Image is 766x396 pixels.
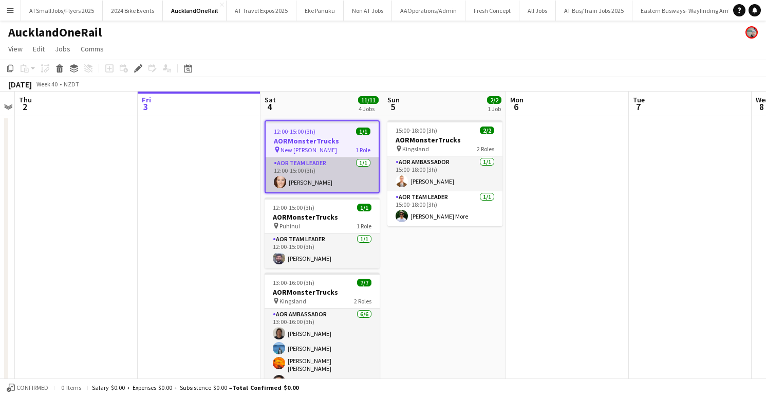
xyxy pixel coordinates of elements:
[92,384,298,391] div: Salary $0.00 + Expenses $0.00 + Subsistence $0.00 =
[266,136,379,146] h3: AORMonsterTrucks
[357,279,371,286] span: 7/7
[263,101,276,113] span: 4
[279,222,300,230] span: Puhinui
[64,80,79,88] div: NZDT
[402,145,429,153] span: Kingsland
[510,95,524,104] span: Mon
[386,101,400,113] span: 5
[103,1,163,21] button: 2024 Bike Events
[354,297,371,305] span: 2 Roles
[509,101,524,113] span: 6
[265,120,380,193] app-job-card: 12:00-15:00 (3h)1/1AORMonsterTrucks New [PERSON_NAME]1 RoleAOR Team Leader1/112:00-15:00 (3h)[PER...
[356,128,370,135] span: 1/1
[344,1,392,21] button: Non AT Jobs
[477,145,494,153] span: 2 Roles
[8,44,23,53] span: View
[387,95,400,104] span: Sun
[488,105,501,113] div: 1 Job
[633,95,645,104] span: Tue
[357,222,371,230] span: 1 Role
[51,42,74,56] a: Jobs
[387,156,502,191] app-card-role: AOR Ambassador1/115:00-18:00 (3h)[PERSON_NAME]
[265,212,380,222] h3: AORMonsterTrucks
[396,127,437,134] span: 15:00-18:00 (3h)
[487,96,501,104] span: 2/2
[273,204,314,211] span: 12:00-15:00 (3h)
[387,120,502,226] app-job-card: 15:00-18:00 (3h)2/2AORMonsterTrucks Kingsland2 RolesAOR Ambassador1/115:00-18:00 (3h)[PERSON_NAME...
[21,1,103,21] button: ATSmallJobs/Flyers 2025
[17,101,32,113] span: 2
[4,42,27,56] a: View
[163,1,227,21] button: AucklandOneRail
[29,42,49,56] a: Edit
[33,44,45,53] span: Edit
[631,101,645,113] span: 7
[358,96,379,104] span: 11/11
[296,1,344,21] button: Eke Panuku
[81,44,104,53] span: Comms
[34,80,60,88] span: Week 40
[274,128,315,135] span: 12:00-15:00 (3h)
[359,105,378,113] div: 4 Jobs
[387,191,502,226] app-card-role: AOR Team Leader1/115:00-18:00 (3h)[PERSON_NAME] More
[273,279,314,286] span: 13:00-16:00 (3h)
[5,382,50,393] button: Confirmed
[265,233,380,268] app-card-role: AOR Team Leader1/112:00-15:00 (3h)[PERSON_NAME]
[556,1,632,21] button: AT Bus/Train Jobs 2025
[281,146,337,154] span: New [PERSON_NAME]
[265,287,380,297] h3: AORMonsterTrucks
[392,1,465,21] button: AAOperations/Admin
[77,42,108,56] a: Comms
[519,1,556,21] button: All Jobs
[16,384,48,391] span: Confirmed
[8,79,32,89] div: [DATE]
[19,95,32,104] span: Thu
[232,384,298,391] span: Total Confirmed $0.00
[265,197,380,268] app-job-card: 12:00-15:00 (3h)1/1AORMonsterTrucks Puhinui1 RoleAOR Team Leader1/112:00-15:00 (3h)[PERSON_NAME]
[279,297,306,305] span: Kingsland
[357,204,371,211] span: 1/1
[8,25,102,40] h1: AucklandOneRail
[55,44,70,53] span: Jobs
[480,127,494,134] span: 2/2
[59,384,83,391] span: 0 items
[465,1,519,21] button: Fresh Concept
[265,95,276,104] span: Sat
[140,101,151,113] span: 3
[356,146,370,154] span: 1 Role
[266,157,379,192] app-card-role: AOR Team Leader1/112:00-15:00 (3h)[PERSON_NAME]
[387,135,502,145] h3: AORMonsterTrucks
[142,95,151,104] span: Fri
[745,26,758,39] app-user-avatar: Bruce Hopkins
[227,1,296,21] button: AT Travel Expos 2025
